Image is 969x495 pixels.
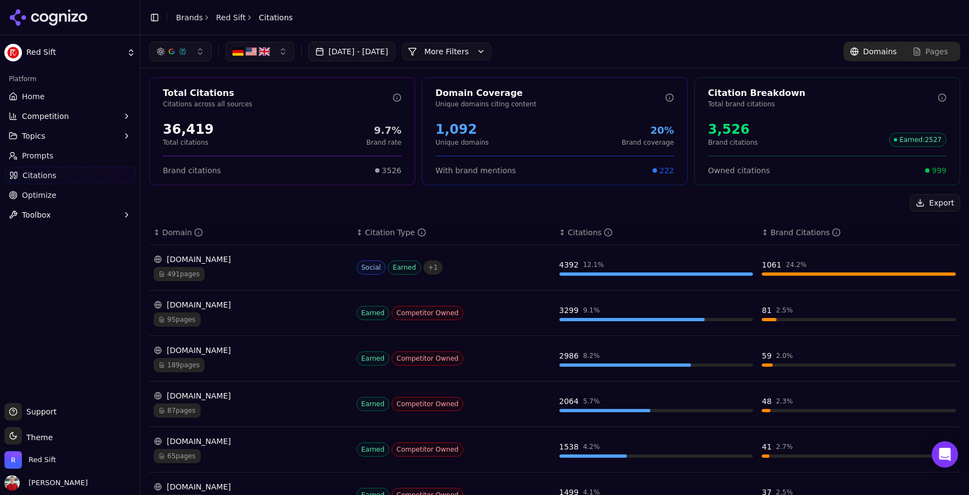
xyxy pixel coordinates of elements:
[4,186,135,204] a: Optimize
[435,87,665,100] div: Domain Coverage
[776,442,793,451] div: 2.7 %
[555,220,758,245] th: totalCitationCount
[392,306,463,320] span: Competitor Owned
[22,150,54,161] span: Prompts
[622,138,674,147] p: Brand coverage
[889,133,947,147] span: Earned : 2527
[435,165,516,176] span: With brand mentions
[356,351,389,366] span: Earned
[154,227,348,238] div: ↕Domain
[259,12,293,23] span: Citations
[392,351,463,366] span: Competitor Owned
[22,130,46,141] span: Topics
[246,46,257,57] img: US
[154,436,348,447] div: [DOMAIN_NAME]
[154,390,348,401] div: [DOMAIN_NAME]
[308,42,395,61] button: [DATE] - [DATE]
[154,312,201,327] span: 95 pages
[388,260,421,275] span: Earned
[149,220,352,245] th: domain
[4,206,135,224] button: Toolbox
[356,260,386,275] span: Social
[423,260,443,275] span: + 1
[770,227,841,238] div: Brand Citations
[708,138,758,147] p: Brand citations
[163,138,214,147] p: Total citations
[708,87,938,100] div: Citation Breakdown
[559,305,579,316] div: 3299
[762,259,781,270] div: 1061
[392,442,463,457] span: Competitor Owned
[22,170,56,181] span: Citations
[22,111,69,122] span: Competition
[154,481,348,492] div: [DOMAIN_NAME]
[154,358,205,372] span: 189 pages
[786,260,807,269] div: 24.2 %
[708,100,938,109] p: Total brand citations
[154,403,201,418] span: 87 pages
[762,227,956,238] div: ↕Brand Citations
[762,441,772,452] div: 41
[622,123,674,138] div: 20%
[402,43,491,60] button: More Filters
[659,165,674,176] span: 222
[352,220,555,245] th: citationTypes
[22,433,53,442] span: Theme
[776,397,793,406] div: 2.3 %
[154,254,348,265] div: [DOMAIN_NAME]
[154,345,348,356] div: [DOMAIN_NAME]
[29,455,56,465] span: Red Sift
[163,165,221,176] span: Brand citations
[365,227,426,238] div: Citation Type
[4,451,56,469] button: Open organization switcher
[4,88,135,105] a: Home
[926,46,948,57] span: Pages
[366,138,401,147] p: Brand rate
[559,259,579,270] div: 4392
[366,123,401,138] div: 9.7%
[762,350,772,361] div: 59
[163,121,214,138] div: 36,419
[4,107,135,125] button: Competition
[356,227,551,238] div: ↕Citation Type
[163,87,393,100] div: Total Citations
[4,44,22,61] img: Red Sift
[435,100,665,109] p: Unique domains citing content
[583,397,600,406] div: 5.7 %
[435,121,489,138] div: 1,092
[22,91,44,102] span: Home
[4,475,20,491] img: Jack Lilley
[559,441,579,452] div: 1538
[176,13,203,22] a: Brands
[4,127,135,145] button: Topics
[356,442,389,457] span: Earned
[932,441,958,468] div: Open Intercom Messenger
[26,48,122,58] span: Red Sift
[154,267,205,281] span: 491 pages
[757,220,960,245] th: brandCitationCount
[4,147,135,164] a: Prompts
[559,227,753,238] div: ↕Citations
[708,121,758,138] div: 3,526
[176,12,293,23] nav: breadcrumb
[910,194,960,212] button: Export
[568,227,613,238] div: Citations
[22,190,56,201] span: Optimize
[22,406,56,417] span: Support
[583,260,604,269] div: 12.1 %
[233,46,243,57] img: DE
[259,46,270,57] img: GB
[583,351,600,360] div: 8.2 %
[22,209,51,220] span: Toolbox
[356,397,389,411] span: Earned
[4,70,135,88] div: Platform
[24,478,88,488] span: [PERSON_NAME]
[356,306,389,320] span: Earned
[162,227,203,238] div: Domain
[762,396,772,407] div: 48
[4,475,88,491] button: Open user button
[154,449,201,463] span: 65 pages
[435,138,489,147] p: Unique domains
[559,350,579,361] div: 2986
[392,397,463,411] span: Competitor Owned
